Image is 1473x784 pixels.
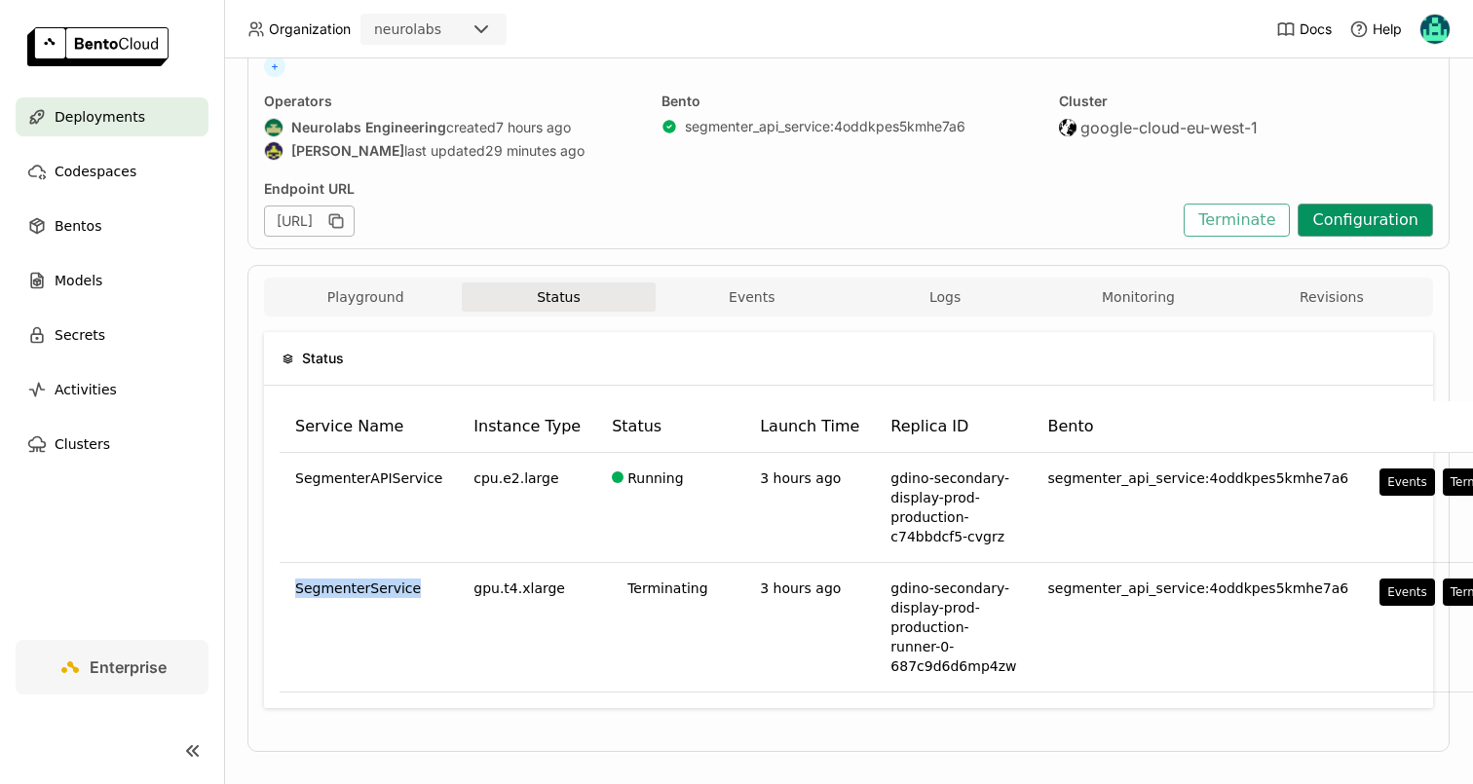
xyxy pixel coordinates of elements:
span: Status [302,348,344,369]
button: Configuration [1298,204,1433,237]
td: gdino-secondary-display-prod-production-runner-0-687c9d6d6mp4zw [875,563,1032,692]
td: segmenter_api_service:4oddkpes5kmhe7a6 [1032,453,1364,563]
td: Running [596,453,744,563]
th: Service Name [280,401,458,453]
div: Cluster [1059,93,1433,110]
span: Secrets [55,323,105,347]
span: Bentos [55,214,101,238]
button: Events [1379,468,1435,496]
div: Bento [661,93,1036,110]
div: Help [1349,19,1402,39]
div: neurolabs [374,19,441,39]
span: Help [1373,20,1402,38]
a: Bentos [16,206,208,245]
a: Enterprise [16,640,208,694]
span: 3 hours ago [760,580,841,596]
div: last updated [264,141,638,161]
div: Endpoint URL [264,180,1174,198]
a: Models [16,261,208,300]
a: Clusters [16,425,208,464]
td: Terminating [596,563,744,692]
td: gpu.t4.xlarge [458,563,596,692]
a: segmenter_api_service:4oddkpes5kmhe7a6 [685,118,965,135]
th: Replica ID [875,401,1032,453]
a: Deployments [16,97,208,136]
span: 3 hours ago [760,470,841,486]
span: Clusters [55,432,110,456]
span: Models [55,269,102,292]
strong: [PERSON_NAME] [291,142,404,160]
div: Events [1387,474,1427,490]
span: Codespaces [55,160,136,183]
span: 29 minutes ago [485,142,585,160]
a: Docs [1276,19,1332,39]
a: Activities [16,370,208,409]
th: Launch Time [744,401,875,453]
span: Logs [929,288,961,306]
button: Events [1379,579,1435,606]
div: Events [1387,584,1427,600]
span: SegmenterAPIService [295,468,442,488]
a: Codespaces [16,152,208,191]
input: Selected neurolabs. [443,20,445,40]
img: logo [27,27,169,66]
span: Docs [1300,20,1332,38]
span: Deployments [55,105,145,129]
button: Terminate [1184,204,1290,237]
div: created [264,118,638,137]
span: 7 hours ago [496,119,571,136]
td: gdino-secondary-display-prod-production-c74bbdcf5-cvgrz [875,453,1032,563]
th: Bento [1032,401,1364,453]
span: SegmenterService [295,579,421,598]
span: Activities [55,378,117,401]
button: Revisions [1235,282,1428,312]
span: + [264,56,285,77]
span: Organization [269,20,351,38]
button: Playground [269,282,462,312]
span: Enterprise [90,657,167,677]
strong: Neurolabs Engineering [291,119,446,136]
div: Operators [264,93,638,110]
div: [URL] [264,205,355,237]
img: Calin Cojocaru [1420,15,1450,44]
img: Farouk Ghallabi [265,142,283,160]
button: Events [656,282,849,312]
button: Status [462,282,655,312]
th: Instance Type [458,401,596,453]
td: segmenter_api_service:4oddkpes5kmhe7a6 [1032,563,1364,692]
span: google-cloud-eu-west-1 [1080,118,1258,137]
th: Status [596,401,744,453]
img: Neurolabs Engineering [265,119,283,136]
button: Monitoring [1041,282,1234,312]
td: cpu.e2.large [458,453,596,563]
a: Secrets [16,316,208,355]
